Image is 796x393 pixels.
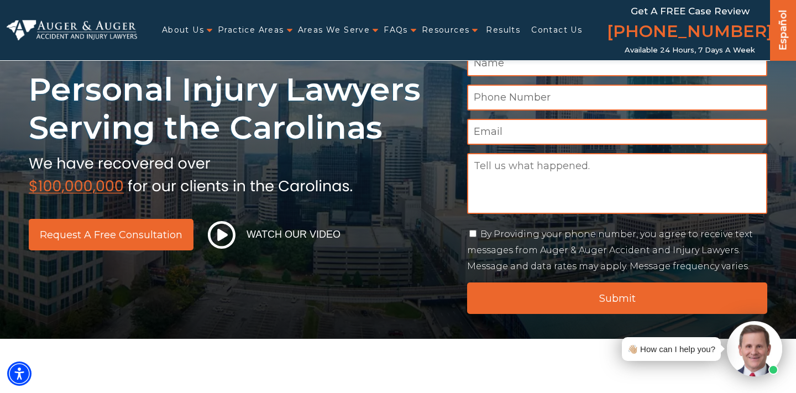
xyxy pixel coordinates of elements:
a: Results [486,19,520,41]
h1: Personal Injury Lawyers Serving the Carolinas [29,70,454,146]
div: Accessibility Menu [7,361,32,386]
input: Submit [467,282,767,314]
input: Name [467,50,767,76]
input: Phone Number [467,85,767,111]
a: Practice Areas [218,19,284,41]
a: [PHONE_NUMBER] [607,19,773,46]
span: Request a Free Consultation [40,230,182,240]
a: Areas We Serve [298,19,370,41]
a: Contact Us [531,19,582,41]
span: Available 24 Hours, 7 Days a Week [625,46,755,55]
a: About Us [162,19,204,41]
img: Intaker widget Avatar [727,321,782,376]
input: Email [467,119,767,145]
img: sub text [29,152,353,194]
span: Get a FREE Case Review [631,6,750,17]
a: FAQs [384,19,408,41]
a: Resources [422,19,470,41]
a: Request a Free Consultation [29,219,193,250]
div: 👋🏼 How can I help you? [627,342,715,357]
label: By Providing your phone number, you agree to receive text messages from Auger & Auger Accident an... [467,229,753,271]
button: Watch Our Video [205,221,344,249]
img: Auger & Auger Accident and Injury Lawyers Logo [7,20,137,40]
